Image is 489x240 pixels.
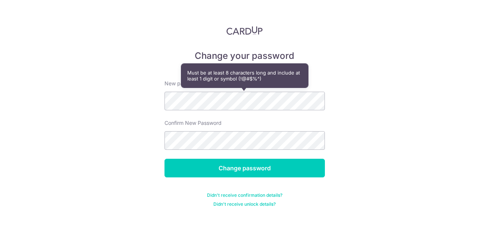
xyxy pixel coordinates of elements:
label: New password [164,80,201,87]
label: Confirm New Password [164,119,222,127]
input: Change password [164,159,325,177]
img: CardUp Logo [226,26,263,35]
div: Must be at least 8 characters long and include at least 1 digit or symbol (!@#$%^) [181,64,308,88]
h5: Change your password [164,50,325,62]
a: Didn't receive confirmation details? [207,192,282,198]
a: Didn't receive unlock details? [213,201,276,207]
